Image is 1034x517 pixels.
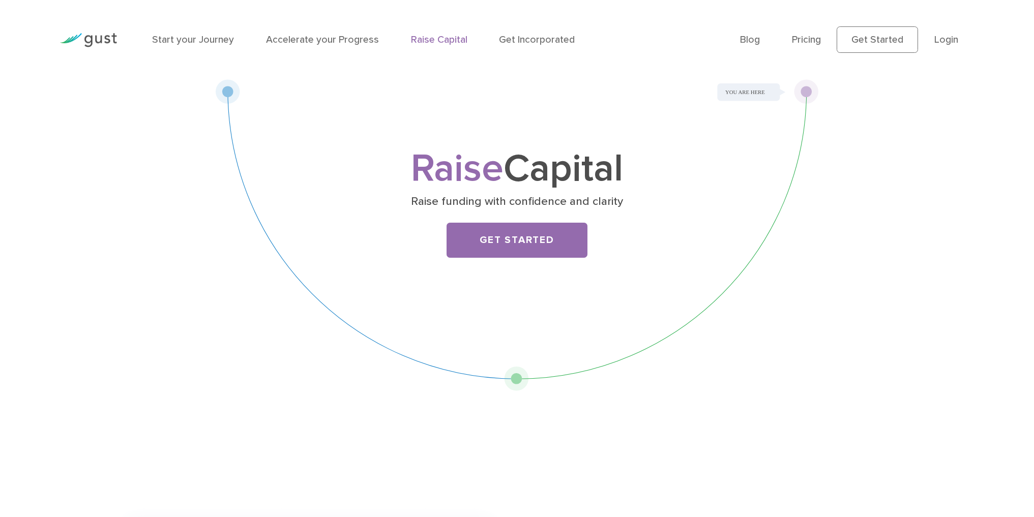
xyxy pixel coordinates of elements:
[934,34,958,45] a: Login
[266,34,379,45] a: Accelerate your Progress
[304,194,730,209] p: Raise funding with confidence and clarity
[837,26,918,53] a: Get Started
[411,34,467,45] a: Raise Capital
[792,34,821,45] a: Pricing
[152,34,234,45] a: Start your Journey
[499,34,575,45] a: Get Incorporated
[60,33,117,47] img: Gust Logo
[411,145,504,191] span: Raise
[740,34,760,45] a: Blog
[447,223,587,258] a: Get Started
[300,151,734,186] h1: Capital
